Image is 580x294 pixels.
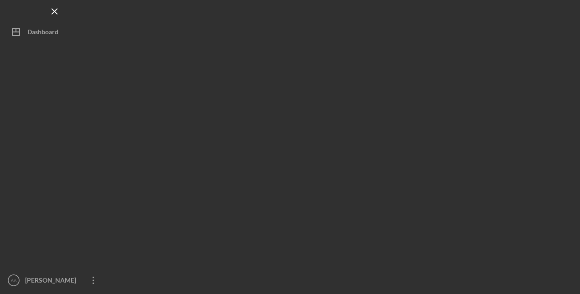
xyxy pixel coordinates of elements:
[11,278,17,283] text: AA
[5,271,105,289] button: AA[PERSON_NAME]
[23,271,82,292] div: [PERSON_NAME]
[5,23,105,41] button: Dashboard
[27,23,58,43] div: Dashboard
